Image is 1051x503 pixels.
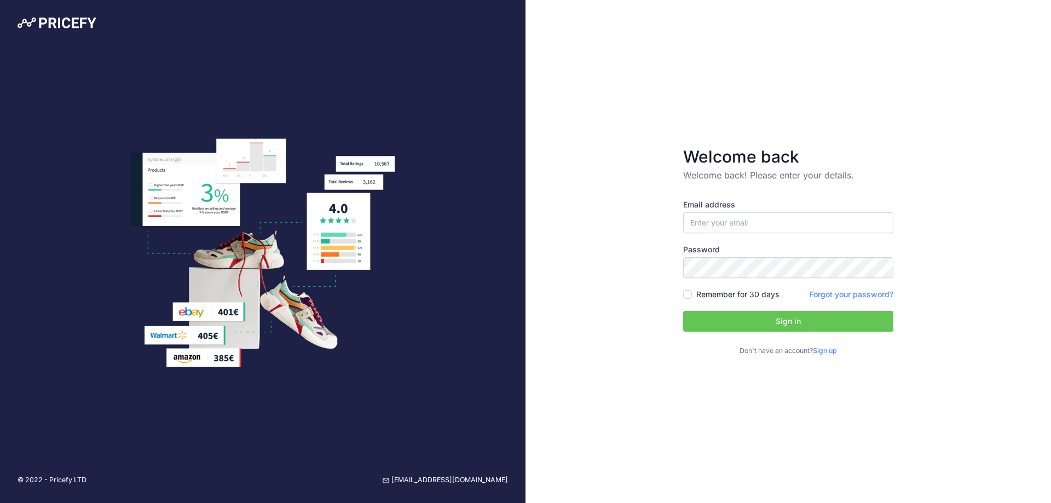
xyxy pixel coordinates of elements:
[18,18,96,28] img: Pricefy
[383,475,508,485] a: [EMAIL_ADDRESS][DOMAIN_NAME]
[683,212,893,233] input: Enter your email
[683,311,893,332] button: Sign in
[696,289,779,300] label: Remember for 30 days
[683,169,893,182] p: Welcome back! Please enter your details.
[18,475,86,485] p: © 2022 - Pricefy LTD
[683,147,893,166] h3: Welcome back
[810,290,893,299] a: Forgot your password?
[683,244,893,255] label: Password
[683,199,893,210] label: Email address
[683,346,893,356] p: Don't have an account?
[813,346,837,355] a: Sign up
